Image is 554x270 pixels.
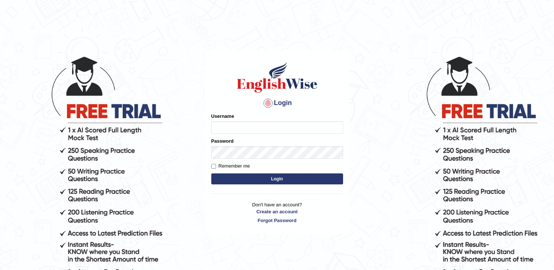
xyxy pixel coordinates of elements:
a: Create an account [211,208,343,215]
label: Username [211,113,234,120]
button: Login [211,173,343,184]
a: Forgot Password [211,217,343,224]
h4: Login [211,97,343,109]
p: Don't have an account? [211,201,343,224]
label: Password [211,138,234,145]
input: Remember me [211,164,216,169]
label: Remember me [211,162,250,170]
img: Logo of English Wise sign in for intelligent practice with AI [235,61,319,94]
